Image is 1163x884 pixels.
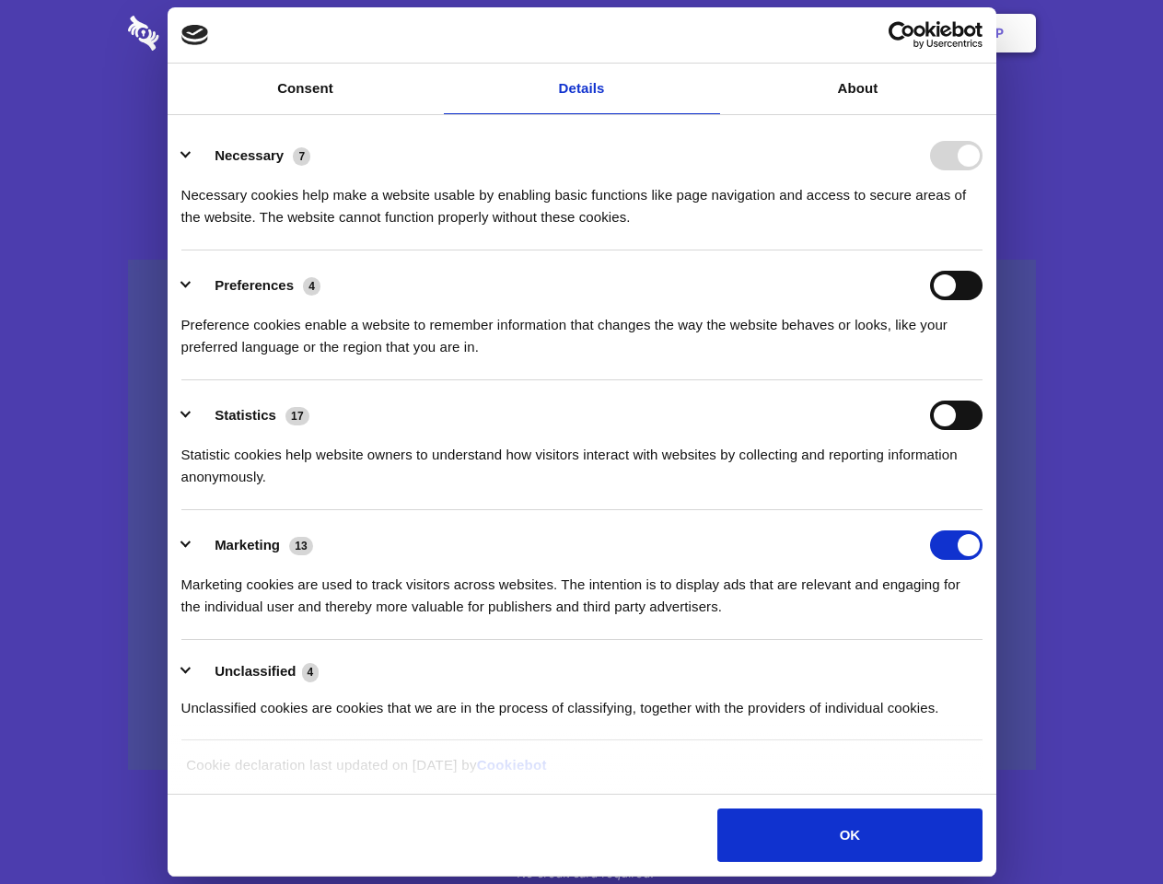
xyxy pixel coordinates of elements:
img: logo-wordmark-white-trans-d4663122ce5f474addd5e946df7df03e33cb6a1c49d2221995e7729f52c070b2.svg [128,16,285,51]
div: Necessary cookies help make a website usable by enabling basic functions like page navigation and... [181,170,983,228]
div: Marketing cookies are used to track visitors across websites. The intention is to display ads tha... [181,560,983,618]
a: Wistia video thumbnail [128,260,1036,771]
label: Preferences [215,277,294,293]
a: Cookiebot [477,757,547,773]
h4: Auto-redaction of sensitive data, encrypted data sharing and self-destructing private chats. Shar... [128,168,1036,228]
a: About [720,64,996,114]
div: Preference cookies enable a website to remember information that changes the way the website beha... [181,300,983,358]
button: Statistics (17) [181,401,321,430]
button: OK [717,808,982,862]
label: Marketing [215,537,280,552]
div: Unclassified cookies are cookies that we are in the process of classifying, together with the pro... [181,683,983,719]
button: Preferences (4) [181,271,332,300]
span: 7 [293,147,310,166]
span: 4 [303,277,320,296]
a: Pricing [541,5,621,62]
button: Marketing (13) [181,530,325,560]
label: Necessary [215,147,284,163]
div: Statistic cookies help website owners to understand how visitors interact with websites by collec... [181,430,983,488]
span: 4 [302,663,320,681]
a: Details [444,64,720,114]
img: logo [181,25,209,45]
a: Consent [168,64,444,114]
span: 17 [285,407,309,425]
div: Cookie declaration last updated on [DATE] by [172,754,991,790]
button: Unclassified (4) [181,660,331,683]
a: Usercentrics Cookiebot - opens in a new window [821,21,983,49]
button: Necessary (7) [181,141,322,170]
label: Statistics [215,407,276,423]
a: Login [835,5,915,62]
a: Contact [747,5,832,62]
h1: Eliminate Slack Data Loss. [128,83,1036,149]
span: 13 [289,537,313,555]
